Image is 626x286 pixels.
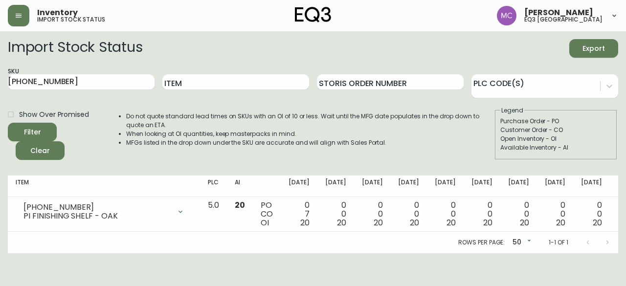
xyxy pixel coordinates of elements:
span: 20 [410,217,419,228]
span: [PERSON_NAME] [524,9,593,17]
span: Clear [23,145,57,157]
th: PLC [200,176,227,197]
div: 0 0 [581,201,602,227]
button: Clear [16,141,65,160]
span: 20 [483,217,492,228]
div: Filter [24,126,41,138]
div: PO CO [261,201,273,227]
div: 0 0 [471,201,492,227]
span: 20 [593,217,602,228]
span: Show Over Promised [19,110,89,120]
img: logo [295,7,331,22]
th: [DATE] [427,176,464,197]
th: AI [227,176,253,197]
p: 1-1 of 1 [549,238,568,247]
h5: eq3 [GEOGRAPHIC_DATA] [524,17,603,22]
span: Export [577,43,610,55]
div: 0 0 [508,201,529,227]
div: PI FINISHING SHELF - OAK [23,212,171,220]
div: 0 0 [325,201,346,227]
span: 20 [556,217,565,228]
li: Do not quote standard lead times on SKUs with an OI of 10 or less. Wait until the MFG date popula... [126,112,494,130]
button: Filter [8,123,57,141]
div: 0 0 [545,201,566,227]
th: [DATE] [390,176,427,197]
span: 20 [447,217,456,228]
span: 20 [520,217,529,228]
span: Inventory [37,9,78,17]
button: Export [569,39,618,58]
div: 0 0 [398,201,419,227]
th: [DATE] [464,176,500,197]
th: Item [8,176,200,197]
h5: import stock status [37,17,105,22]
span: OI [261,217,269,228]
div: 0 0 [435,201,456,227]
legend: Legend [500,106,524,115]
th: [DATE] [354,176,391,197]
div: 0 0 [362,201,383,227]
th: [DATE] [573,176,610,197]
div: Available Inventory - AI [500,143,612,152]
span: 20 [337,217,346,228]
div: 50 [509,235,533,251]
span: 20 [300,217,310,228]
li: When looking at OI quantities, keep masterpacks in mind. [126,130,494,138]
p: Rows per page: [458,238,505,247]
th: [DATE] [500,176,537,197]
div: [PHONE_NUMBER]PI FINISHING SHELF - OAK [16,201,192,222]
span: 20 [235,199,245,211]
div: Customer Order - CO [500,126,612,134]
div: [PHONE_NUMBER] [23,203,171,212]
img: 6dbdb61c5655a9a555815750a11666cc [497,6,516,25]
div: Purchase Order - PO [500,117,612,126]
th: [DATE] [537,176,574,197]
th: [DATE] [317,176,354,197]
span: 20 [374,217,383,228]
td: 5.0 [200,197,227,232]
th: [DATE] [281,176,317,197]
h2: Import Stock Status [8,39,142,58]
li: MFGs listed in the drop down under the SKU are accurate and will align with Sales Portal. [126,138,494,147]
div: Open Inventory - OI [500,134,612,143]
div: 0 7 [289,201,310,227]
